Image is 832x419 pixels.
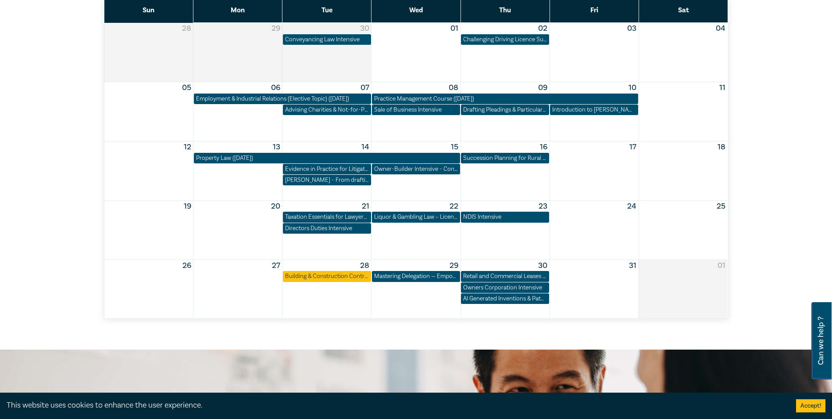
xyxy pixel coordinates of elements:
[552,105,636,114] div: Introduction to Wills for Legal Support Staff (October 2025)
[271,82,280,94] button: 06
[678,6,689,14] span: Sat
[719,82,725,94] button: 11
[374,213,458,221] div: Liquor & Gambling Law – Licensing, Compliance & Regulations
[450,260,458,271] button: 29
[361,141,369,153] button: 14
[285,35,369,44] div: Conveyancing Law Intensive
[717,201,725,212] button: 25
[321,6,332,14] span: Tue
[196,154,458,163] div: Property Law (October 2025)
[360,260,369,271] button: 28
[451,141,458,153] button: 15
[285,165,369,173] div: Evidence in Practice for Litigators (Oct 2025)
[538,260,547,271] button: 30
[285,213,369,221] div: Taxation Essentials for Lawyers - The A-Z (Oct 2025)
[463,105,547,114] div: Drafting Pleadings & Particulars – Tips & Traps
[629,141,636,153] button: 17
[362,201,369,212] button: 21
[182,260,191,271] button: 26
[450,23,458,34] button: 01
[463,294,547,303] div: AI Generated Inventions & Patents – Navigating Legal Uncertainty
[231,6,245,14] span: Mon
[285,176,369,184] div: Wills - From drafting to costing (October 2025)
[285,272,369,281] div: Building & Construction Contracts – Contract Interpretation following Pafburn
[463,35,547,44] div: Challenging Driving Licence Suspensions in Victoria
[718,260,725,271] button: 01
[627,23,636,34] button: 03
[817,307,825,374] span: Can we help ?
[360,23,369,34] button: 30
[182,82,191,94] button: 05
[463,283,547,292] div: Owners Corporation Intensive
[7,400,783,411] div: This website uses cookies to enhance the user experience.
[540,141,547,153] button: 16
[196,94,369,103] div: Employment & Industrial Relations (Elective Topic) (October 2025)
[374,165,458,173] div: Owner-Builder Intensive - Contracts, Claims, and Compliance
[182,23,191,34] button: 28
[361,82,369,94] button: 07
[184,201,191,212] button: 19
[374,94,636,103] div: Practice Management Course (October 2025)
[463,154,547,163] div: Succession Planning for Rural Estates
[463,213,547,221] div: NDIS Intensive
[271,201,280,212] button: 20
[374,272,458,281] div: Mastering Delegation — Empowering Junior Lawyers for Success
[271,23,280,34] button: 29
[627,201,636,212] button: 24
[409,6,423,14] span: Wed
[796,399,825,412] button: Accept cookies
[716,23,725,34] button: 04
[628,82,636,94] button: 10
[538,82,547,94] button: 09
[463,272,547,281] div: Retail and Commercial Leases - A Practical Guide (October 2025)
[590,6,598,14] span: Fri
[718,141,725,153] button: 18
[449,82,458,94] button: 08
[538,23,547,34] button: 02
[143,6,154,14] span: Sun
[539,201,547,212] button: 23
[629,260,636,271] button: 31
[285,224,369,233] div: Directors Duties Intensive
[273,141,280,153] button: 13
[450,201,458,212] button: 22
[499,6,511,14] span: Thu
[272,260,280,271] button: 27
[285,105,369,114] div: Advising Charities & Not-for-Profits – Legal Structures, Compliance & Risk Management
[184,141,191,153] button: 12
[374,105,458,114] div: Sale of Business Intensive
